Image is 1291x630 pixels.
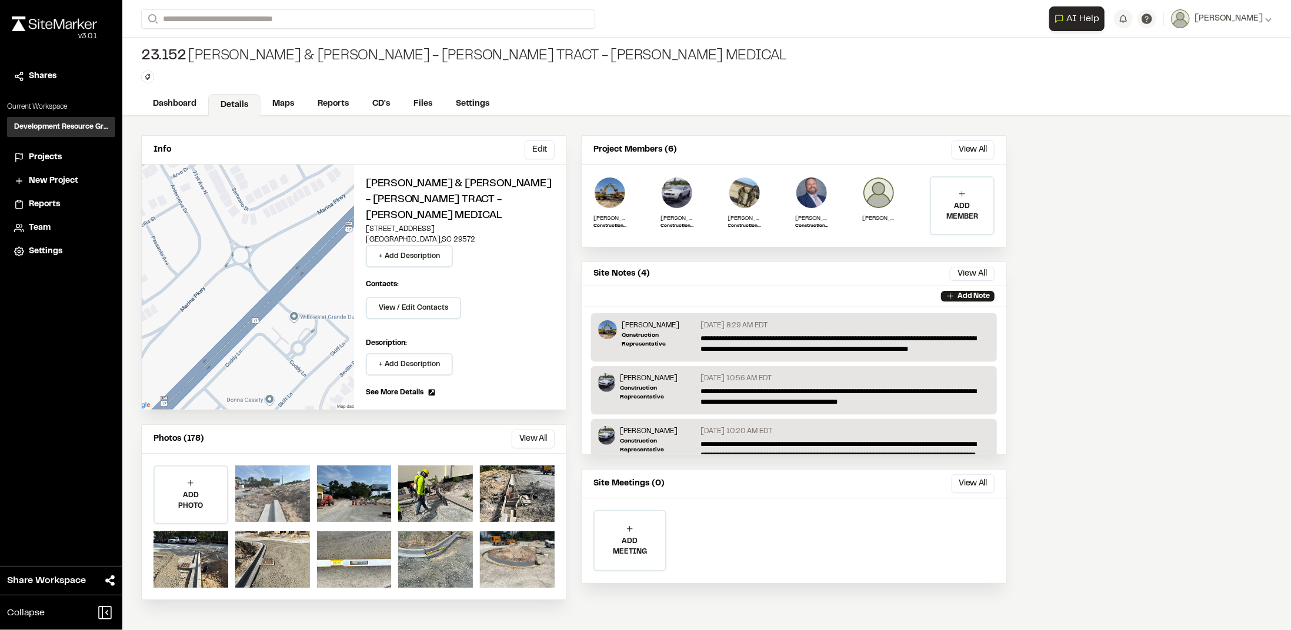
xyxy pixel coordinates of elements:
[366,297,461,319] button: View / Edit Contacts
[29,198,60,211] span: Reports
[366,245,453,267] button: + Add Description
[701,320,768,331] p: [DATE] 8:29 AM EDT
[660,214,693,223] p: [PERSON_NAME]
[29,245,62,258] span: Settings
[141,71,154,83] button: Edit Tags
[261,93,306,115] a: Maps
[366,176,555,224] h2: [PERSON_NAME] & [PERSON_NAME] - [PERSON_NAME] Tract - [PERSON_NAME] Medical
[366,338,555,348] p: Description:
[1171,9,1272,28] button: [PERSON_NAME]
[593,267,650,280] p: Site Notes (4)
[12,16,97,31] img: rebrand.png
[14,245,108,258] a: Settings
[154,143,171,156] p: Info
[7,606,45,620] span: Collapse
[444,93,501,115] a: Settings
[862,176,895,209] img: Jason Hager
[366,224,555,234] p: [STREET_ADDRESS]
[1049,6,1105,31] button: Open AI Assistant
[141,47,186,66] span: 23.152
[14,222,108,234] a: Team
[7,102,115,112] p: Current Workspace
[155,490,227,511] p: ADD PHOTO
[1049,6,1109,31] div: Open AI Assistant
[620,437,696,454] p: Construction Representative
[950,267,995,281] button: View All
[728,214,761,223] p: [PERSON_NAME]
[29,70,56,83] span: Shares
[862,214,895,223] p: [PERSON_NAME]
[701,373,772,384] p: [DATE] 10:56 AM EDT
[593,477,665,490] p: Site Meetings (0)
[1171,9,1190,28] img: User
[1066,12,1099,26] span: AI Help
[622,331,696,348] p: Construction Representative
[29,151,62,164] span: Projects
[208,94,261,116] a: Details
[525,140,555,159] button: Edit
[366,234,555,245] p: [GEOGRAPHIC_DATA] , SC 29572
[593,143,677,156] p: Project Members (6)
[598,426,615,445] img: Timothy Clark
[595,536,665,557] p: ADD MEETING
[154,433,204,445] p: Photos (178)
[14,175,108,187] a: New Project
[141,47,786,66] div: [PERSON_NAME] & [PERSON_NAME] - [PERSON_NAME] Tract - [PERSON_NAME] Medical
[728,223,761,230] p: Construction Rep.
[958,291,990,301] p: Add Note
[366,387,423,398] span: See More Details
[361,93,402,115] a: CD's
[931,201,993,222] p: ADD MEMBER
[402,93,444,115] a: Files
[660,176,693,209] img: Timothy Clark
[29,175,78,187] span: New Project
[701,426,773,437] p: [DATE] 10:20 AM EDT
[14,122,108,132] h3: Development Resource Group
[306,93,361,115] a: Reports
[598,373,615,392] img: Timothy Clark
[593,214,626,223] p: [PERSON_NAME]
[141,93,208,115] a: Dashboard
[7,574,86,588] span: Share Workspace
[598,320,617,339] img: Ross Edwards
[366,353,453,376] button: + Add Description
[366,279,399,290] p: Contacts:
[952,140,995,159] button: View All
[952,474,995,493] button: View All
[14,198,108,211] a: Reports
[728,176,761,209] img: Dillon Hackett
[795,223,828,230] p: Construction Services Manager
[620,373,696,384] p: [PERSON_NAME]
[620,426,696,437] p: [PERSON_NAME]
[622,320,696,331] p: [PERSON_NAME]
[795,214,828,223] p: [PERSON_NAME]
[14,151,108,164] a: Projects
[12,31,97,42] div: Oh geez...please don't...
[14,70,108,83] a: Shares
[512,430,555,448] button: View All
[29,222,51,234] span: Team
[620,384,696,401] p: Construction Representative
[141,9,162,29] button: Search
[593,176,626,209] img: Ross Edwards
[660,223,693,230] p: Construction Representative
[1195,12,1263,25] span: [PERSON_NAME]
[795,176,828,209] img: Jake Rosiek
[593,223,626,230] p: Construction Representative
